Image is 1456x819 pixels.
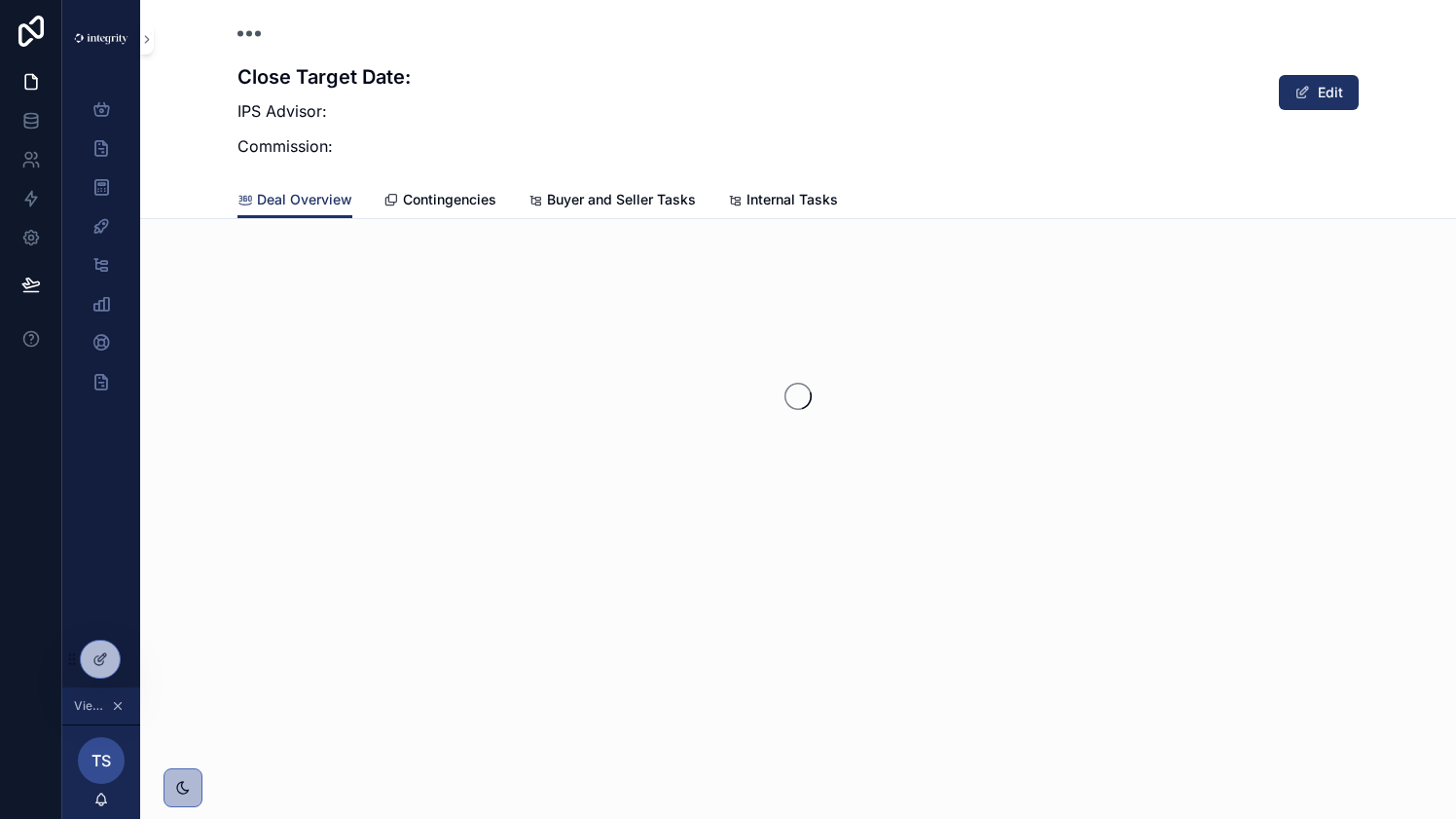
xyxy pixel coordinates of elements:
p: IPS Advisor: [237,99,411,123]
span: Viewing as [PERSON_NAME] [74,698,107,714]
a: Internal Tasks [727,182,838,221]
button: Edit [1279,75,1359,110]
p: Commission: [237,134,411,158]
a: Deal Overview [237,182,352,219]
span: Buyer and Seller Tasks [547,190,696,209]
span: Contingencies [403,190,496,209]
span: Deal Overview [257,190,352,209]
span: TS [91,749,111,772]
img: App logo [74,33,128,44]
a: Buyer and Seller Tasks [528,182,696,221]
div: scrollable content [62,78,140,425]
h3: Close Target Date: [237,62,411,92]
span: Internal Tasks [746,190,838,209]
a: Contingencies [383,182,496,221]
